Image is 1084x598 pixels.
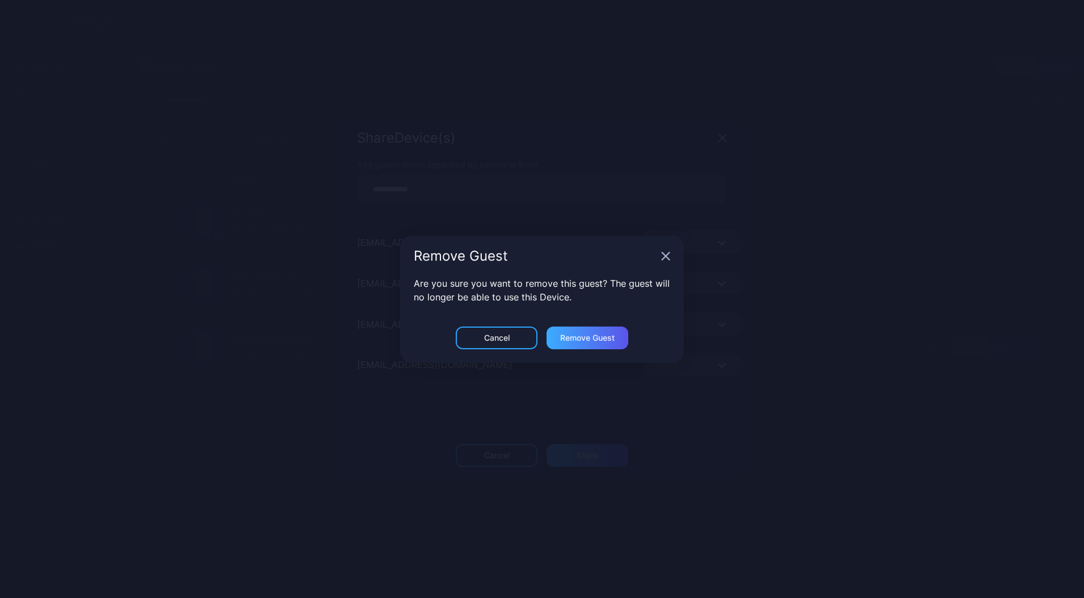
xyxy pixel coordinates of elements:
[560,333,615,342] div: Remove Guest
[484,333,510,342] div: Cancel
[456,327,537,349] button: Cancel
[414,249,657,263] div: Remove Guest
[547,327,628,349] button: Remove Guest
[414,277,670,304] p: Are you sure you want to remove this guest? The guest will no longer be able to use this Device.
